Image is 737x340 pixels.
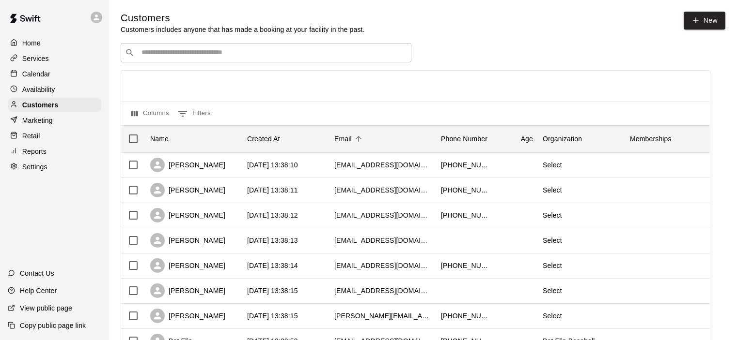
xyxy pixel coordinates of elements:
[121,43,411,62] div: Search customers by name or email
[8,129,101,143] a: Retail
[8,67,101,81] a: Calendar
[494,125,538,152] div: Age
[334,311,431,321] div: audrey.sleesman@gmail.com
[247,185,298,195] div: 2025-09-09 13:38:11
[441,261,489,270] div: +16145785522
[441,311,489,321] div: +17733820145
[121,25,365,34] p: Customers includes anyone that has made a booking at your facility in the past.
[630,125,672,152] div: Memberships
[8,51,101,66] a: Services
[441,185,489,195] div: +16149068669
[150,183,225,197] div: [PERSON_NAME]
[684,12,725,30] a: New
[129,106,172,121] button: Select columns
[22,162,47,172] p: Settings
[543,160,562,170] div: Select
[20,286,57,296] p: Help Center
[150,258,225,273] div: [PERSON_NAME]
[441,125,487,152] div: Phone Number
[441,160,489,170] div: +16149466783
[8,144,101,159] a: Reports
[521,125,533,152] div: Age
[334,286,431,296] div: albauer40@gmail.com
[22,131,40,141] p: Retail
[543,261,562,270] div: Select
[334,261,431,270] div: ahuman035@gmail.com
[543,311,562,321] div: Select
[329,125,436,152] div: Email
[8,36,101,50] a: Home
[8,98,101,112] a: Customers
[175,106,213,121] button: Show filters
[247,210,298,220] div: 2025-09-09 13:38:12
[247,261,298,270] div: 2025-09-09 13:38:14
[352,132,365,146] button: Sort
[247,311,298,321] div: 2025-09-09 13:38:15
[543,286,562,296] div: Select
[543,210,562,220] div: Select
[8,160,101,174] a: Settings
[242,125,329,152] div: Created At
[334,236,431,245] div: aendicott2696@gmail.com
[20,321,86,330] p: Copy public page link
[145,125,242,152] div: Name
[543,125,582,152] div: Organization
[334,160,431,170] div: abhoffman@hotmail.com
[247,236,298,245] div: 2025-09-09 13:38:13
[22,38,41,48] p: Home
[150,233,225,248] div: [PERSON_NAME]
[150,309,225,323] div: [PERSON_NAME]
[334,185,431,195] div: acfiore@live.com
[150,283,225,298] div: [PERSON_NAME]
[22,100,58,110] p: Customers
[150,158,225,172] div: [PERSON_NAME]
[8,113,101,128] a: Marketing
[22,116,53,125] p: Marketing
[334,125,352,152] div: Email
[247,286,298,296] div: 2025-09-09 13:38:15
[247,125,280,152] div: Created At
[22,147,47,156] p: Reports
[22,85,55,94] p: Availability
[543,185,562,195] div: Select
[247,160,298,170] div: 2025-09-09 13:38:10
[20,303,72,313] p: View public page
[22,69,50,79] p: Calendar
[8,82,101,97] a: Availability
[441,210,489,220] div: +16148933223
[121,12,365,25] h5: Customers
[543,236,562,245] div: Select
[538,125,625,152] div: Organization
[150,208,225,222] div: [PERSON_NAME]
[334,210,431,220] div: adelp@hotmail.com
[20,268,54,278] p: Contact Us
[436,125,494,152] div: Phone Number
[22,54,49,63] p: Services
[150,125,169,152] div: Name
